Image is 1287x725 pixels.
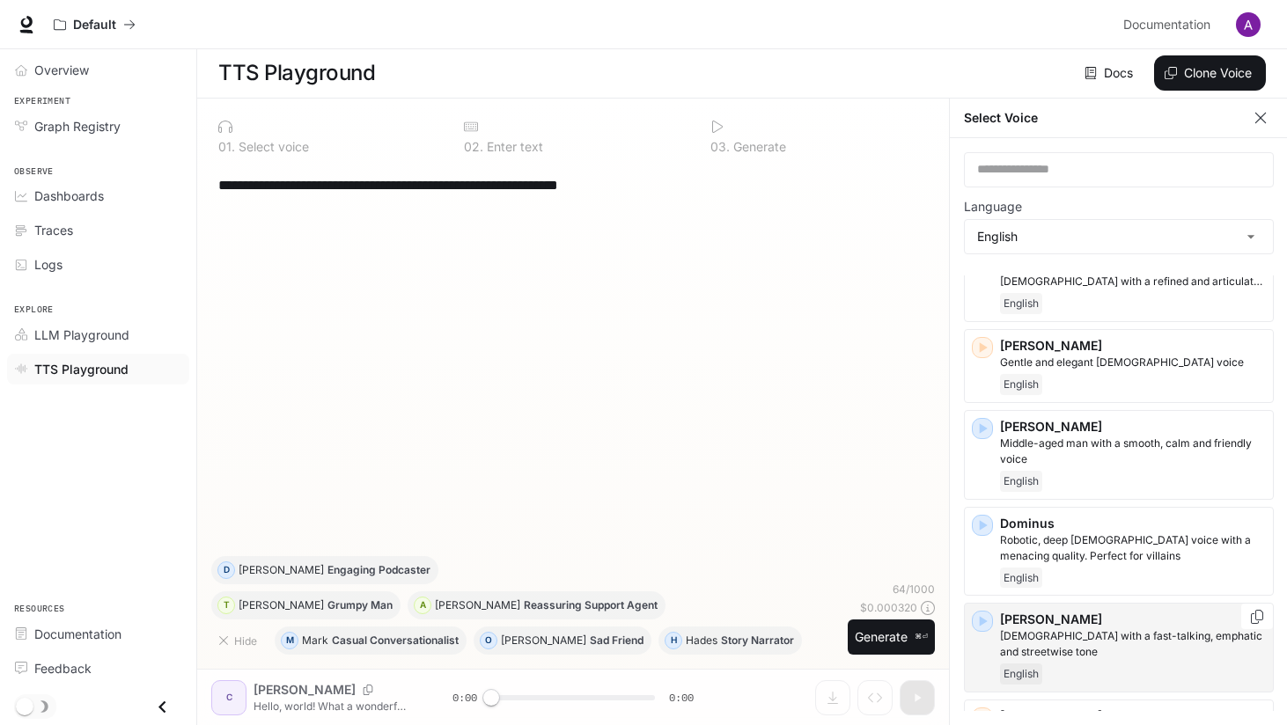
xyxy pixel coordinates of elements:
[710,141,730,153] p: 0 3 .
[481,626,496,655] div: O
[34,221,73,239] span: Traces
[1000,337,1266,355] p: [PERSON_NAME]
[7,653,189,684] a: Feedback
[275,626,467,655] button: MMarkCasual Conversationalist
[7,55,189,85] a: Overview
[1000,707,1266,725] p: [PERSON_NAME]
[34,625,121,643] span: Documentation
[34,61,89,79] span: Overview
[1000,515,1266,532] p: Dominus
[7,215,189,245] a: Traces
[408,591,666,619] button: A[PERSON_NAME]Reassuring Support Agent
[915,632,928,642] p: ⌘⏎
[7,619,189,649] a: Documentation
[1154,55,1266,91] button: Clone Voice
[730,141,786,153] p: Generate
[34,326,129,344] span: LLM Playground
[965,220,1273,253] div: English
[239,565,324,575] p: [PERSON_NAME]
[1000,436,1266,467] p: Middle-aged man with a smooth, calm and friendly voice
[46,7,143,42] button: All workspaces
[893,582,935,597] p: 64 / 1000
[860,600,917,615] p: $ 0.000320
[1000,355,1266,370] p: Gentle and elegant female voice
[524,600,658,611] p: Reassuring Support Agent
[848,619,935,655] button: Generate⌘⏎
[34,187,104,205] span: Dashboards
[218,556,234,584] div: D
[1116,7,1224,42] a: Documentation
[1000,293,1042,314] span: English
[590,635,643,646] p: Sad Friend
[218,141,235,153] p: 0 1 .
[435,600,520,611] p: [PERSON_NAME]
[302,635,328,646] p: Mark
[327,565,430,575] p: Engaging Podcaster
[7,249,189,280] a: Logs
[1000,418,1266,436] p: [PERSON_NAME]
[332,635,459,646] p: Casual Conversationalist
[143,689,182,725] button: Close drawer
[211,556,438,584] button: D[PERSON_NAME]Engaging Podcaster
[1000,628,1266,660] p: Male with a fast-talking, emphatic and streetwise tone
[1081,55,1140,91] a: Docs
[235,141,309,153] p: Select voice
[686,635,717,646] p: Hades
[474,626,651,655] button: O[PERSON_NAME]Sad Friend
[666,626,681,655] div: H
[1000,568,1042,589] span: English
[1236,12,1261,37] img: User avatar
[1248,610,1266,624] button: Copy Voice ID
[7,111,189,142] a: Graph Registry
[34,255,63,274] span: Logs
[1000,471,1042,492] span: English
[239,600,324,611] p: [PERSON_NAME]
[1000,532,1266,564] p: Robotic, deep male voice with a menacing quality. Perfect for villains
[464,141,483,153] p: 0 2 .
[1123,14,1210,36] span: Documentation
[34,659,92,677] span: Feedback
[7,319,189,350] a: LLM Playground
[658,626,802,655] button: HHadesStory Narrator
[721,635,794,646] p: Story Narrator
[1000,374,1042,395] span: English
[16,696,33,715] span: Dark mode toggle
[7,180,189,211] a: Dashboards
[327,600,393,611] p: Grumpy Man
[211,626,268,655] button: Hide
[7,354,189,384] a: TTS Playground
[34,360,129,378] span: TTS Playground
[218,55,375,91] h1: TTS Playground
[73,18,116,33] p: Default
[1231,7,1266,42] button: User avatar
[501,635,586,646] p: [PERSON_NAME]
[1000,611,1266,628] p: [PERSON_NAME]
[483,141,543,153] p: Enter text
[211,591,401,619] button: T[PERSON_NAME]Grumpy Man
[282,626,298,655] div: M
[218,591,234,619] div: T
[964,201,1022,213] p: Language
[1000,663,1042,685] span: English
[415,591,430,619] div: A
[34,117,121,135] span: Graph Registry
